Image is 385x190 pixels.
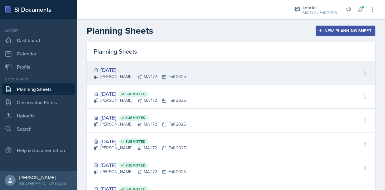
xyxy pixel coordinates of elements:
div: Planning Sheets [87,42,375,61]
div: [DATE] [94,90,186,98]
div: Leader [303,4,337,11]
div: [PERSON_NAME] MA 172 Fall 2025 [94,169,186,175]
div: [DATE] [94,161,186,169]
a: [DATE] Submitted [PERSON_NAME]MA 172Fall 2025 [87,109,375,132]
h2: Planning Sheets [87,25,153,36]
div: [GEOGRAPHIC_DATA][US_STATE] in [GEOGRAPHIC_DATA] [19,180,72,186]
span: Submitted [125,139,146,144]
button: New Planning Sheet [316,26,375,36]
a: [DATE] Submitted [PERSON_NAME]MA 172Fall 2025 [87,132,375,156]
a: Uploads [2,110,75,122]
div: [PERSON_NAME] MA 172 Fall 2025 [94,145,186,151]
div: Leader [2,28,75,33]
div: [PERSON_NAME] [19,174,72,180]
a: Calendar [2,48,75,60]
div: New Planning Sheet [320,28,371,33]
div: Help & Documentation [2,144,75,156]
a: [DATE] Submitted [PERSON_NAME]MA 172Fall 2025 [87,85,375,109]
span: Submitted [125,92,146,96]
div: MA 172 / Fall 2025 [303,10,337,16]
a: Search [2,123,75,135]
div: [PERSON_NAME] MA 172 Fall 2025 [94,121,186,127]
a: Profile [2,61,75,73]
span: Submitted [125,115,146,120]
div: [PERSON_NAME] MA 172 Fall 2025 [94,97,186,104]
span: Submitted [125,163,146,168]
a: Observation Forms [2,96,75,108]
div: [DATE] [94,137,186,145]
div: [DATE] [94,66,186,74]
a: Dashboard [2,34,75,46]
div: Documents [2,76,75,82]
div: [DATE] [94,114,186,122]
a: Planning Sheets [2,83,75,95]
div: [PERSON_NAME] MA 172 Fall 2025 [94,73,186,80]
a: [DATE] Submitted [PERSON_NAME]MA 172Fall 2025 [87,156,375,180]
a: [DATE] [PERSON_NAME]MA 172Fall 2025 [87,61,375,85]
